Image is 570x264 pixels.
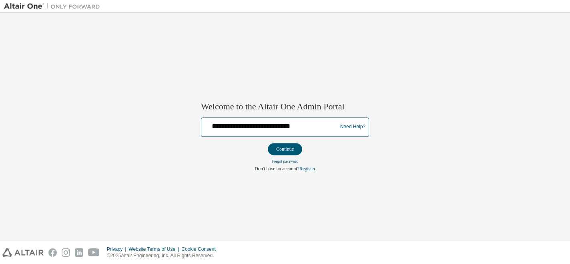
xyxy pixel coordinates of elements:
[75,248,83,257] img: linkedin.svg
[299,166,315,171] a: Register
[272,159,299,163] a: Forgot password
[48,248,57,257] img: facebook.svg
[4,2,104,10] img: Altair One
[268,143,302,155] button: Continue
[128,246,181,252] div: Website Terms of Use
[107,252,221,259] p: © 2025 Altair Engineering, Inc. All Rights Reserved.
[62,248,70,257] img: instagram.svg
[2,248,44,257] img: altair_logo.svg
[107,246,128,252] div: Privacy
[201,101,369,113] h2: Welcome to the Altair One Admin Portal
[255,166,299,171] span: Don't have an account?
[88,248,100,257] img: youtube.svg
[181,246,220,252] div: Cookie Consent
